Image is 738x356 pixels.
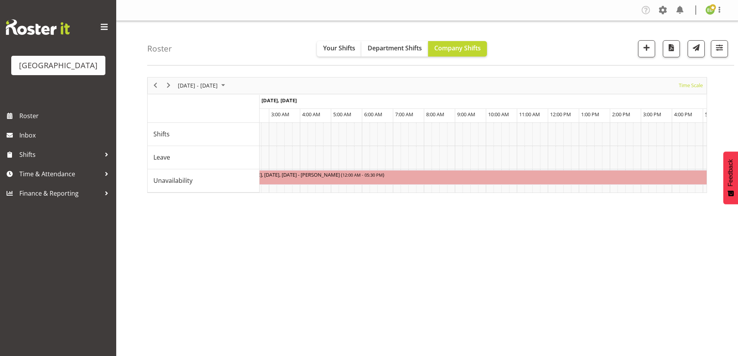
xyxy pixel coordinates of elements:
[177,81,218,90] span: [DATE] - [DATE]
[147,44,172,53] h4: Roster
[727,159,734,186] span: Feedback
[368,44,422,52] span: Department Shifts
[19,168,101,180] span: Time & Attendance
[19,110,112,122] span: Roster
[149,77,162,94] div: previous period
[711,40,728,57] button: Filter Shifts
[723,151,738,204] button: Feedback - Show survey
[19,187,101,199] span: Finance & Reporting
[162,77,175,94] div: next period
[148,123,260,146] td: Shifts resource
[148,146,260,169] td: Leave resource
[663,40,680,57] button: Download a PDF of the roster according to the set date range.
[302,111,320,118] span: 4:00 AM
[153,176,193,185] span: Unavailability
[148,169,260,193] td: Unavailability resource
[175,77,230,94] div: September 08 - 14, 2025
[317,41,361,57] button: Your Shifts
[395,111,413,118] span: 7:00 AM
[705,5,715,15] img: emma-dowman11789.jpg
[19,149,101,160] span: Shifts
[178,170,717,178] div: Repeats every [DATE], [DATE], [DATE], [DATE], [DATE] - [PERSON_NAME] ( )
[688,40,705,57] button: Send a list of all shifts for the selected filtered period to all rostered employees.
[176,170,719,185] div: Unavailability"s event - Repeats every monday, tuesday, wednesday, thursday, friday - Jody Smart ...
[6,19,70,35] img: Rosterit website logo
[19,60,98,71] div: [GEOGRAPHIC_DATA]
[519,111,540,118] span: 11:00 AM
[705,111,723,118] span: 5:00 PM
[550,111,571,118] span: 12:00 PM
[361,41,428,57] button: Department Shifts
[323,44,355,52] span: Your Shifts
[261,97,297,104] span: [DATE], [DATE]
[153,129,170,139] span: Shifts
[19,129,112,141] span: Inbox
[163,81,174,90] button: Next
[426,111,444,118] span: 8:00 AM
[638,40,655,57] button: Add a new shift
[643,111,661,118] span: 3:00 PM
[457,111,475,118] span: 9:00 AM
[612,111,630,118] span: 2:00 PM
[674,111,692,118] span: 4:00 PM
[177,81,229,90] button: August 2025
[271,111,289,118] span: 3:00 AM
[678,81,704,90] button: Time Scale
[488,111,509,118] span: 10:00 AM
[147,77,707,193] div: Timeline Week of September 8, 2025
[153,153,170,162] span: Leave
[581,111,599,118] span: 1:00 PM
[364,111,382,118] span: 6:00 AM
[333,111,351,118] span: 5:00 AM
[428,41,487,57] button: Company Shifts
[342,172,383,178] span: 12:00 AM - 05:30 PM
[434,44,481,52] span: Company Shifts
[150,81,161,90] button: Previous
